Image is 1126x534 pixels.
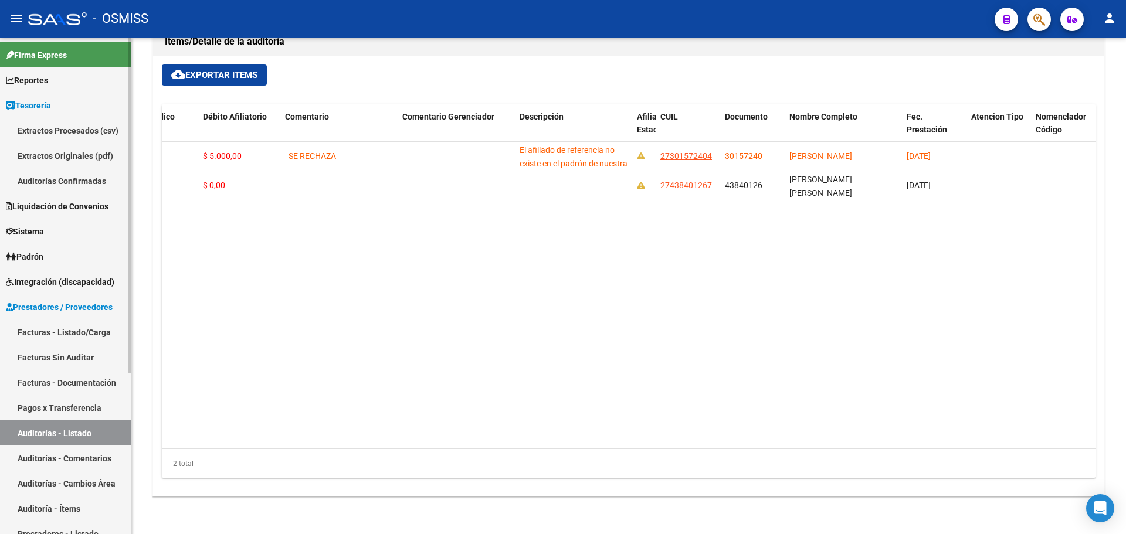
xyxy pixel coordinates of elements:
[907,112,947,135] span: Fec. Prestación
[280,104,398,156] datatable-header-cell: Comentario
[656,104,720,156] datatable-header-cell: CUIL
[720,104,785,156] datatable-header-cell: Documento
[402,112,494,121] span: Comentario Gerenciador
[660,112,678,121] span: CUIL
[203,181,225,190] span: $ 0,00
[6,200,108,213] span: Liquidación de Convenios
[6,225,44,238] span: Sistema
[171,67,185,81] mat-icon: cloud_download
[6,49,67,62] span: Firma Express
[520,112,564,121] span: Descripción
[789,112,857,121] span: Nombre Completo
[966,104,1031,156] datatable-header-cell: Atencion Tipo
[1103,11,1117,25] mat-icon: person
[725,151,762,161] span: 30157240
[902,104,966,156] datatable-header-cell: Fec. Prestación
[637,112,666,135] span: Afiliado Estado
[1036,112,1086,135] span: Nomenclador Código
[285,112,329,121] span: Comentario
[789,151,852,161] span: [PERSON_NAME]
[725,112,768,121] span: Documento
[9,11,23,25] mat-icon: menu
[162,449,1096,478] div: 2 total
[398,104,515,156] datatable-header-cell: Comentario Gerenciador
[203,112,267,121] span: Débito Afiliatorio
[1086,494,1114,522] div: Open Intercom Messenger
[6,275,114,288] span: Integración (discapacidad)
[907,181,931,190] span: [DATE]
[660,151,712,161] span: 27301572404
[93,6,148,32] span: - OSMISS
[289,151,336,161] span: SE RECHAZA
[520,145,628,222] span: El afiliado de referencia no existe en el padrón de nuestra Obra Social. No se reportan datos afi...
[1031,104,1096,156] datatable-header-cell: Nomenclador Código
[6,99,51,112] span: Tesorería
[6,301,113,314] span: Prestadores / Proveedores
[632,104,656,156] datatable-header-cell: Afiliado Estado
[198,104,280,156] datatable-header-cell: Débito Afiliatorio
[789,175,852,198] span: [PERSON_NAME] [PERSON_NAME]
[785,104,902,156] datatable-header-cell: Nombre Completo
[165,32,1093,51] h1: Items/Detalle de la auditoría
[907,151,931,161] span: [DATE]
[6,250,43,263] span: Padrón
[971,112,1023,121] span: Atencion Tipo
[725,181,762,190] span: 43840126
[171,70,257,80] span: Exportar Items
[162,64,267,86] button: Exportar Items
[660,181,712,190] span: 27438401267
[203,151,242,161] span: $ 5.000,00
[6,74,48,87] span: Reportes
[515,104,632,156] datatable-header-cell: Descripción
